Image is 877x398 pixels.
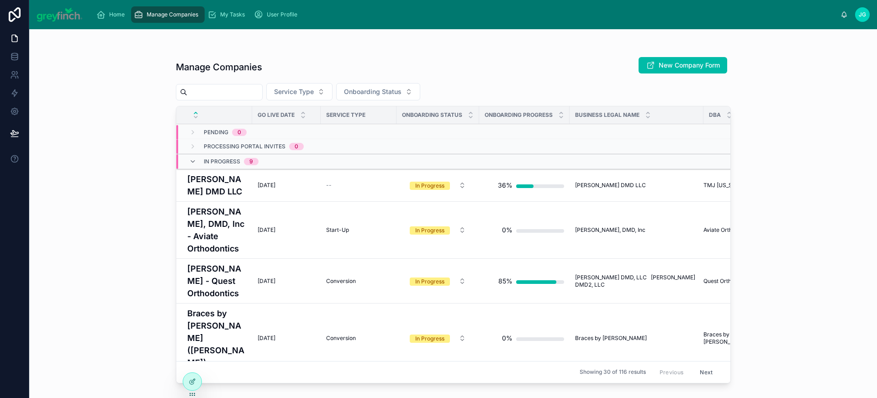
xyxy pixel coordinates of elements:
[249,158,253,165] div: 9
[575,274,698,288] a: [PERSON_NAME] DMD, LLC [PERSON_NAME] DMD2, LLC
[90,5,841,25] div: scrollable content
[402,177,474,194] a: Select Button
[498,272,512,290] div: 85%
[703,226,768,234] a: Aviate Orthodontics
[485,221,564,239] a: 0%
[220,11,245,18] span: My Tasks
[251,6,304,23] a: User Profile
[575,226,698,234] a: [PERSON_NAME], DMD, Inc
[344,87,402,96] span: Onboarding Status
[109,11,125,18] span: Home
[258,335,315,342] a: [DATE]
[659,61,720,70] span: New Company Form
[415,278,444,286] div: In Progress
[266,83,333,100] button: Select Button
[575,182,646,189] span: [PERSON_NAME] DMD LLC
[402,177,473,194] button: Select Button
[415,182,444,190] div: In Progress
[575,111,639,119] span: Business Legal Name
[204,143,285,150] span: Processing Portal Invites
[258,182,315,189] a: [DATE]
[204,129,228,136] span: Pending
[258,182,275,189] span: [DATE]
[402,221,474,239] a: Select Button
[575,226,645,234] span: [PERSON_NAME], DMD, Inc
[703,182,747,189] span: TMJ [US_STATE]
[258,278,315,285] a: [DATE]
[326,226,391,234] a: Start-Up
[402,272,474,290] a: Select Button
[485,329,564,347] a: 0%
[703,278,768,285] a: Quest Orthodontics
[326,182,391,189] a: --
[502,329,512,347] div: 0%
[402,111,462,119] span: Onboarding Status
[326,278,356,285] span: Conversion
[258,226,275,234] span: [DATE]
[580,369,646,376] span: Showing 30 of 116 results
[415,226,444,235] div: In Progress
[147,11,198,18] span: Manage Companies
[238,129,241,136] div: 0
[402,330,474,347] a: Select Button
[37,7,83,22] img: App logo
[402,222,473,238] button: Select Button
[94,6,131,23] a: Home
[326,226,349,234] span: Start-Up
[703,226,754,234] span: Aviate Orthodontics
[326,111,365,119] span: Service Type
[703,182,768,189] a: TMJ [US_STATE]
[575,335,647,342] span: Braces by [PERSON_NAME]
[258,111,295,119] span: Go Live Date
[295,143,298,150] div: 0
[709,111,721,119] span: DBA
[859,11,866,18] span: JG
[258,226,315,234] a: [DATE]
[575,335,698,342] a: Braces by [PERSON_NAME]
[498,176,512,194] div: 36%
[274,87,314,96] span: Service Type
[402,273,473,289] button: Select Button
[131,6,205,23] a: Manage Companies
[326,278,391,285] a: Conversion
[204,158,240,165] span: In Progress
[693,365,719,379] button: Next
[187,173,247,198] a: [PERSON_NAME] DMD LLC
[502,221,512,239] div: 0%
[485,111,553,119] span: Onboarding Progress
[187,262,247,299] a: [PERSON_NAME] - Quest Orthodontics
[485,272,564,290] a: 85%
[326,182,332,189] span: --
[575,182,698,189] a: [PERSON_NAME] DMD LLC
[187,205,247,255] a: [PERSON_NAME], DMD, Inc - Aviate Orthodontics
[258,278,275,285] span: [DATE]
[326,335,356,342] span: Conversion
[415,335,444,343] div: In Progress
[402,330,473,346] button: Select Button
[326,335,391,342] a: Conversion
[176,61,262,73] h1: Manage Companies
[703,331,768,346] a: Braces by [PERSON_NAME]
[639,57,727,73] button: New Company Form
[703,278,753,285] span: Quest Orthodontics
[267,11,297,18] span: User Profile
[205,6,251,23] a: My Tasks
[485,176,564,194] a: 36%
[336,83,420,100] button: Select Button
[187,307,247,369] a: Braces by [PERSON_NAME] ([PERSON_NAME])
[258,335,275,342] span: [DATE]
